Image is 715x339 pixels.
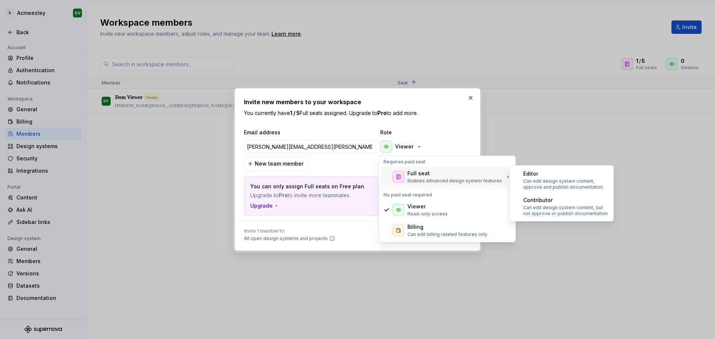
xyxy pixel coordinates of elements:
[523,205,609,217] p: Can edit design system content, but not approve or publish documentation
[381,157,514,166] div: Requires paid seat
[380,129,455,136] span: Role
[407,223,423,231] div: Billing
[523,178,609,190] p: Can edit design system content, approve and publish documentation
[244,97,471,106] h2: Invite new members to your workspace
[250,183,413,190] p: You can only assign Full seats on Free plan
[395,143,413,150] p: Viewer
[244,109,471,117] p: You currently have Full seats assigned. Upgrade to to add more.
[244,236,328,242] span: All open design systems and projects
[290,110,300,116] b: 1 / 5
[244,228,335,234] span: Invite 1 member to:
[250,202,279,210] button: Upgrade
[407,178,502,184] p: Enables advanced design system features
[379,139,425,154] button: Viewer
[250,192,413,199] p: Upgrade to to invite more teammates.
[244,157,308,170] button: New team member
[523,196,553,204] div: Contributor
[407,231,487,237] p: Can edit billing related features only
[523,170,538,178] div: Editor
[279,192,288,198] strong: Pro
[377,110,387,116] strong: Pro
[381,191,514,199] div: No paid seat required
[407,211,448,217] p: Read-only access
[255,160,304,167] span: New team member
[407,203,426,210] div: Viewer
[407,170,430,177] div: Full seat
[244,129,377,136] span: Email address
